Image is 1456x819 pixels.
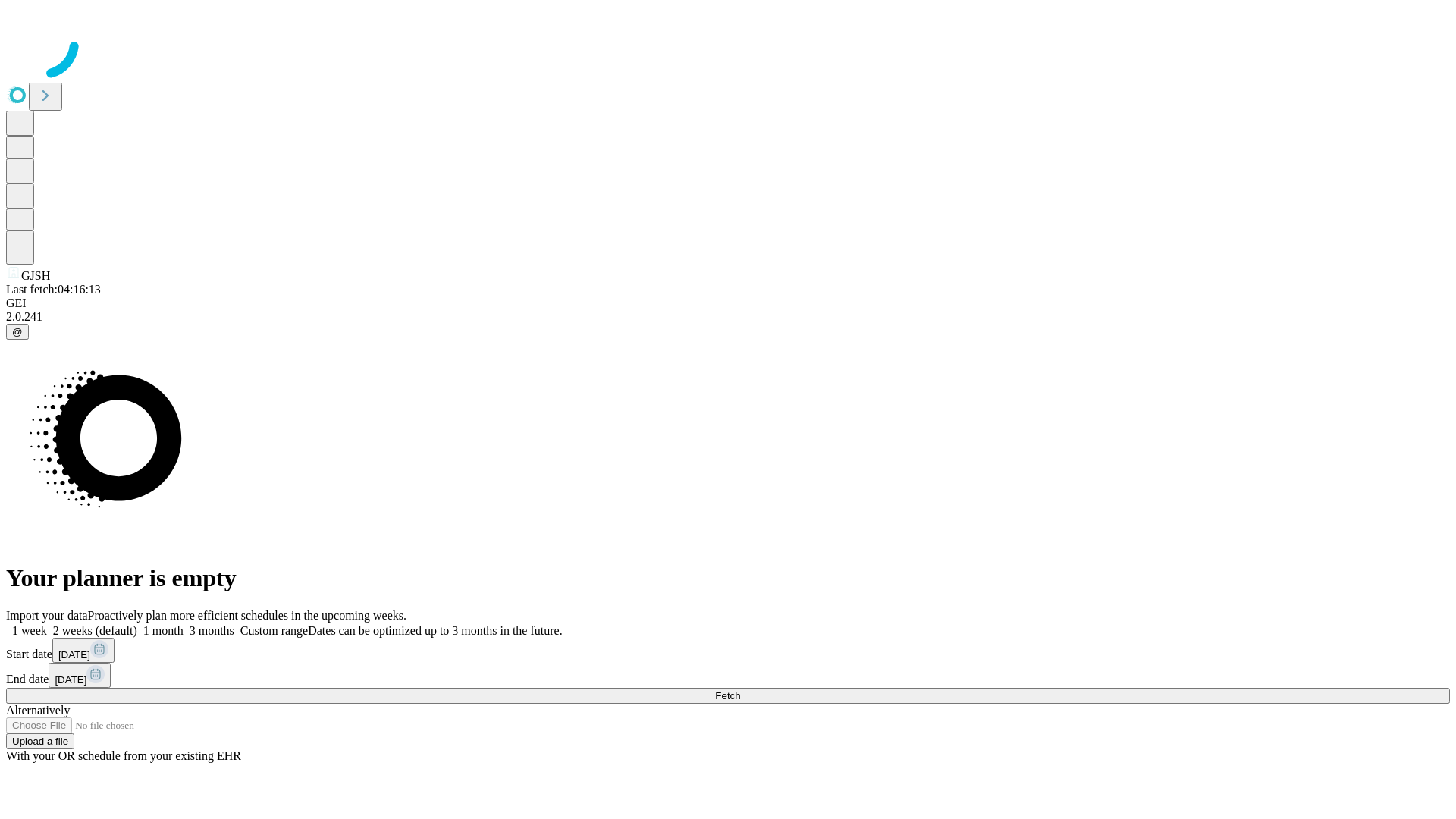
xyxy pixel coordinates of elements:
[6,688,1450,704] button: Fetch
[6,310,1450,324] div: 2.0.241
[58,649,90,661] span: [DATE]
[6,283,101,296] span: Last fetch: 04:16:13
[6,663,1450,688] div: End date
[6,733,74,749] button: Upload a file
[6,749,241,762] span: With your OR schedule from your existing EHR
[53,624,137,637] span: 2 weeks (default)
[49,663,111,688] button: [DATE]
[6,324,29,340] button: @
[6,704,70,717] span: Alternatively
[308,624,562,637] span: Dates can be optimized up to 3 months in the future.
[143,624,184,637] span: 1 month
[190,624,234,637] span: 3 months
[21,269,50,282] span: GJSH
[12,624,47,637] span: 1 week
[6,564,1450,592] h1: Your planner is empty
[6,297,1450,310] div: GEI
[88,609,406,622] span: Proactively plan more efficient schedules in the upcoming weeks.
[6,638,1450,663] div: Start date
[240,624,308,637] span: Custom range
[55,674,86,686] span: [DATE]
[715,690,740,701] span: Fetch
[12,326,23,337] span: @
[6,609,88,622] span: Import your data
[52,638,115,663] button: [DATE]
